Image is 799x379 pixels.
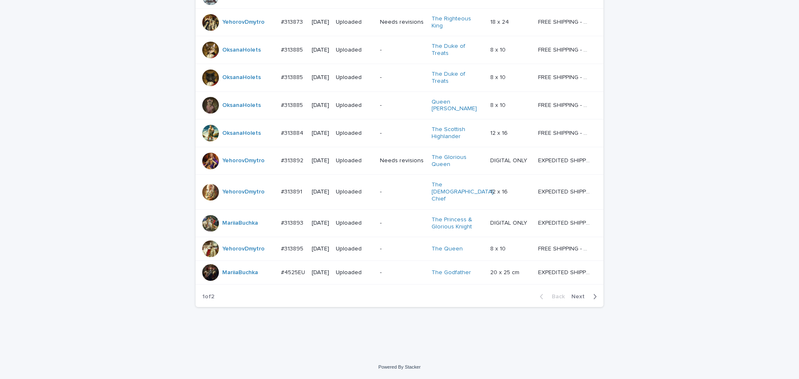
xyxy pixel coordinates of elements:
[281,218,305,227] p: #313893
[380,130,424,137] p: -
[538,72,592,81] p: FREE SHIPPING - preview in 1-2 business days, after your approval delivery will take 5-10 b.d.
[538,187,592,196] p: EXPEDITED SHIPPING - preview in 1 business day; delivery up to 5 business days after your approval.
[222,102,261,109] a: OksanaHolets
[196,119,603,147] tr: OksanaHolets #313884#313884 [DATE]Uploaded-The Scottish Highlander 12 x 1612 x 16 FREE SHIPPING -...
[432,181,494,202] a: The [DEMOGRAPHIC_DATA] Chief
[222,269,258,276] a: MariiaBuchka
[380,19,424,26] p: Needs revisions
[568,293,603,300] button: Next
[281,72,305,81] p: #313885
[538,100,592,109] p: FREE SHIPPING - preview in 1-2 business days, after your approval delivery will take 5-10 b.d.
[432,71,484,85] a: The Duke of Treats
[336,102,373,109] p: Uploaded
[380,47,424,54] p: -
[196,261,603,285] tr: MariiaBuchka #4525EU#4525EU [DATE]Uploaded-The Godfather 20 x 25 cm20 x 25 cm EXPEDITED SHIPPING ...
[312,245,329,253] p: [DATE]
[432,154,484,168] a: The Glorious Queen
[490,128,509,137] p: 12 x 16
[490,45,507,54] p: 8 x 10
[222,245,265,253] a: YehorovDmytro
[490,244,507,253] p: 8 x 10
[222,74,261,81] a: OksanaHolets
[533,293,568,300] button: Back
[432,43,484,57] a: The Duke of Treats
[222,220,258,227] a: MariiaBuchka
[571,294,590,300] span: Next
[538,17,592,26] p: FREE SHIPPING - preview in 1-2 business days, after your approval delivery will take 5-10 b.d.
[281,244,305,253] p: #313895
[336,157,373,164] p: Uploaded
[490,268,521,276] p: 20 x 25 cm
[538,218,592,227] p: EXPEDITED SHIPPING - preview in 1 business day; delivery up to 5 business days after your approval.
[196,36,603,64] tr: OksanaHolets #313885#313885 [DATE]Uploaded-The Duke of Treats 8 x 108 x 10 FREE SHIPPING - previe...
[490,218,529,227] p: DIGITAL ONLY
[538,268,592,276] p: EXPEDITED SHIPPING - preview in 1-2 business day; delivery up to 5 days after your approval
[380,245,424,253] p: -
[312,74,329,81] p: [DATE]
[432,245,463,253] a: The Queen
[196,209,603,237] tr: MariiaBuchka #313893#313893 [DATE]Uploaded-The Princess & Glorious Knight DIGITAL ONLYDIGITAL ONL...
[432,99,484,113] a: Queen [PERSON_NAME]
[281,187,304,196] p: #313891
[538,45,592,54] p: FREE SHIPPING - preview in 1-2 business days, after your approval delivery will take 5-10 b.d.
[312,47,329,54] p: [DATE]
[432,15,484,30] a: The Righteous King
[281,100,305,109] p: #313885
[490,187,509,196] p: 12 x 16
[336,19,373,26] p: Uploaded
[312,188,329,196] p: [DATE]
[312,220,329,227] p: [DATE]
[336,47,373,54] p: Uploaded
[222,19,265,26] a: YehorovDmytro
[336,74,373,81] p: Uploaded
[432,269,471,276] a: The Godfather
[336,188,373,196] p: Uploaded
[490,17,511,26] p: 18 x 24
[312,130,329,137] p: [DATE]
[196,8,603,36] tr: YehorovDmytro #313873#313873 [DATE]UploadedNeeds revisionsThe Righteous King 18 x 2418 x 24 FREE ...
[222,47,261,54] a: OksanaHolets
[547,294,565,300] span: Back
[380,157,424,164] p: Needs revisions
[281,17,305,26] p: #313873
[490,72,507,81] p: 8 x 10
[222,130,261,137] a: OksanaHolets
[312,19,329,26] p: [DATE]
[222,188,265,196] a: YehorovDmytro
[312,102,329,109] p: [DATE]
[490,156,529,164] p: DIGITAL ONLY
[538,156,592,164] p: EXPEDITED SHIPPING - preview in 1 business day; delivery up to 5 business days after your approval.
[538,128,592,137] p: FREE SHIPPING - preview in 1-2 business days, after your approval delivery will take 5-10 b.d.
[222,157,265,164] a: YehorovDmytro
[380,74,424,81] p: -
[196,237,603,261] tr: YehorovDmytro #313895#313895 [DATE]Uploaded-The Queen 8 x 108 x 10 FREE SHIPPING - preview in 1-2...
[312,157,329,164] p: [DATE]
[281,45,305,54] p: #313885
[196,287,221,307] p: 1 of 2
[378,364,420,369] a: Powered By Stacker
[336,245,373,253] p: Uploaded
[380,102,424,109] p: -
[538,244,592,253] p: FREE SHIPPING - preview in 1-2 business days, after your approval delivery will take 5-10 b.d.
[380,188,424,196] p: -
[490,100,507,109] p: 8 x 10
[432,216,484,230] a: The Princess & Glorious Knight
[312,269,329,276] p: [DATE]
[196,64,603,92] tr: OksanaHolets #313885#313885 [DATE]Uploaded-The Duke of Treats 8 x 108 x 10 FREE SHIPPING - previe...
[380,269,424,276] p: -
[336,269,373,276] p: Uploaded
[281,128,305,137] p: #313884
[432,126,484,140] a: The Scottish Highlander
[281,268,307,276] p: #4525EU
[336,220,373,227] p: Uploaded
[281,156,305,164] p: #313892
[380,220,424,227] p: -
[196,147,603,175] tr: YehorovDmytro #313892#313892 [DATE]UploadedNeeds revisionsThe Glorious Queen DIGITAL ONLYDIGITAL ...
[196,175,603,209] tr: YehorovDmytro #313891#313891 [DATE]Uploaded-The [DEMOGRAPHIC_DATA] Chief 12 x 1612 x 16 EXPEDITED...
[336,130,373,137] p: Uploaded
[196,92,603,119] tr: OksanaHolets #313885#313885 [DATE]Uploaded-Queen [PERSON_NAME] 8 x 108 x 10 FREE SHIPPING - previ...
